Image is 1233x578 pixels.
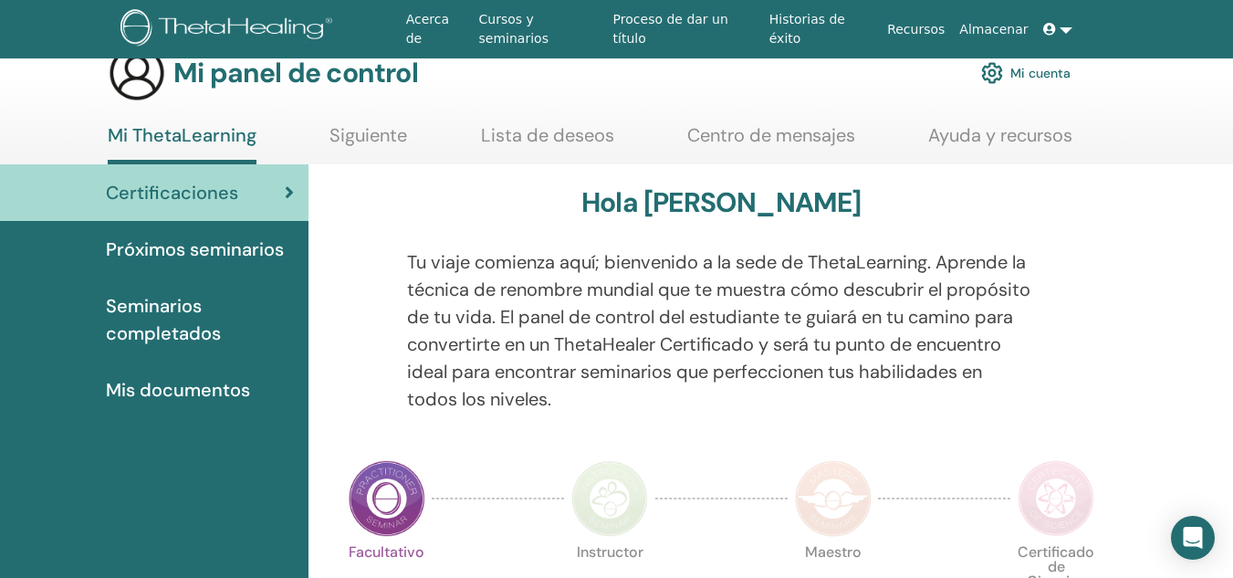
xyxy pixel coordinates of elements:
[106,294,221,345] font: Seminarios completados
[407,250,1030,411] font: Tu viaje comienza aquí; bienvenido a la sede de ThetaLearning. Aprende la técnica de renombre mun...
[577,542,643,562] font: Instructor
[108,123,256,147] font: Mi ThetaLearning
[687,123,855,147] font: Centro de mensajes
[481,124,614,160] a: Lista de deseos
[928,123,1072,147] font: Ayuda y recursos
[106,181,238,205] font: Certificaciones
[981,53,1071,93] a: Mi cuenta
[687,124,855,160] a: Centro de mensajes
[120,9,339,50] img: logo.png
[959,22,1028,37] font: Almacenar
[887,22,945,37] font: Recursos
[479,12,549,46] font: Cursos y seminarios
[769,12,845,46] font: Historias de éxito
[762,3,880,56] a: Historias de éxito
[581,184,862,220] font: Hola [PERSON_NAME]
[349,460,425,537] img: Facultativo
[108,124,256,164] a: Mi ThetaLearning
[952,13,1035,47] a: Almacenar
[173,55,418,90] font: Mi panel de control
[795,460,872,537] img: Maestro
[329,123,407,147] font: Siguiente
[406,12,449,46] font: Acerca de
[481,123,614,147] font: Lista de deseos
[329,124,407,160] a: Siguiente
[613,12,728,46] font: Proceso de dar un título
[349,542,424,562] font: Facultativo
[1171,516,1215,560] div: Open Intercom Messenger
[1018,460,1094,537] img: Certificado de Ciencias
[805,542,862,562] font: Maestro
[399,3,472,56] a: Acerca de
[571,460,648,537] img: Instructor
[981,58,1003,89] img: cog.svg
[106,378,250,402] font: Mis documentos
[880,13,952,47] a: Recursos
[472,3,606,56] a: Cursos y seminarios
[606,3,762,56] a: Proceso de dar un título
[928,124,1072,160] a: Ayuda y recursos
[1010,66,1071,82] font: Mi cuenta
[106,237,284,261] font: Próximos seminarios
[108,44,166,102] img: generic-user-icon.jpg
